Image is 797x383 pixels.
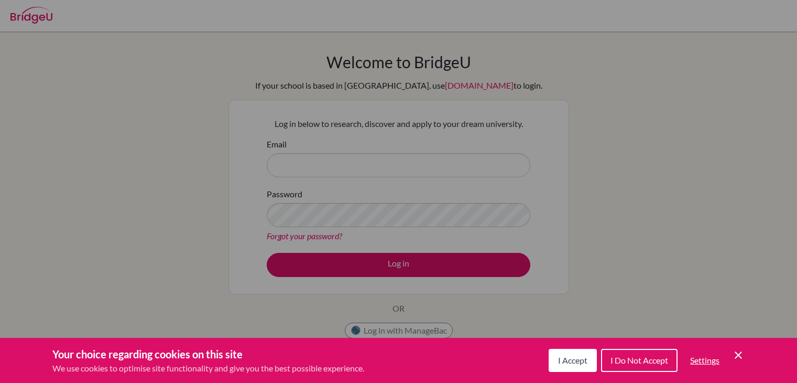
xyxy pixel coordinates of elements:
button: Settings [682,350,728,371]
span: Settings [690,355,719,365]
button: I Do Not Accept [601,349,678,372]
span: I Do Not Accept [610,355,668,365]
span: I Accept [558,355,587,365]
h3: Your choice regarding cookies on this site [52,346,364,362]
p: We use cookies to optimise site functionality and give you the best possible experience. [52,362,364,375]
button: I Accept [549,349,597,372]
button: Save and close [732,349,745,361]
